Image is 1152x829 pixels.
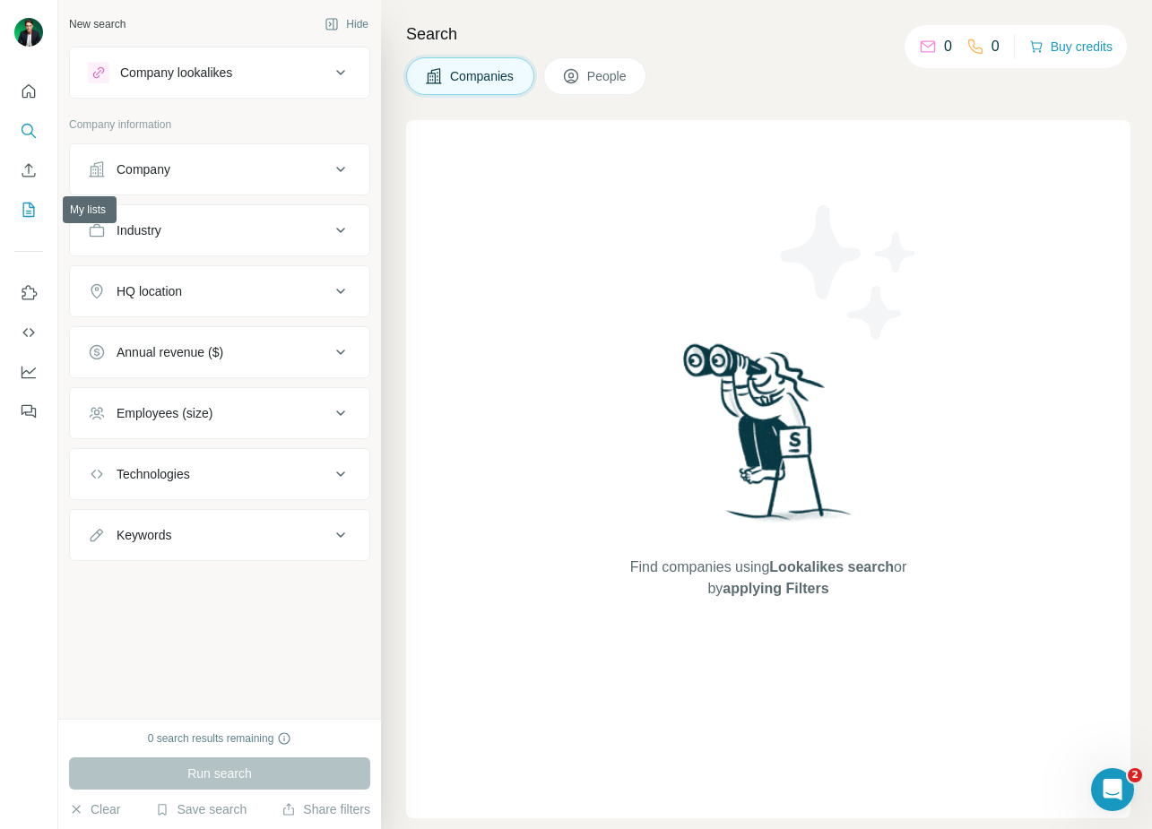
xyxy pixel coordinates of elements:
div: Employees (size) [117,404,212,422]
button: Enrich CSV [14,154,43,186]
p: Company information [69,117,370,133]
button: Dashboard [14,356,43,388]
span: Lookalikes search [769,559,894,574]
p: 0 [992,36,1000,57]
p: 0 [944,36,952,57]
div: Industry [117,221,161,239]
span: Companies [450,67,515,85]
iframe: Intercom live chat [1091,768,1134,811]
button: Company lookalikes [70,51,369,94]
button: Industry [70,209,369,252]
img: Surfe Illustration - Stars [768,192,930,353]
button: Clear [69,800,120,818]
button: Annual revenue ($) [70,331,369,374]
img: Avatar [14,18,43,47]
button: Feedback [14,395,43,427]
button: My lists [14,194,43,226]
div: New search [69,16,126,32]
span: Find companies using or by [625,557,912,600]
button: Use Surfe on LinkedIn [14,277,43,309]
span: 2 [1128,768,1142,782]
button: Use Surfe API [14,316,43,349]
button: Company [70,148,369,191]
span: People [587,67,628,85]
img: Surfe Illustration - Woman searching with binoculars [675,339,862,539]
div: Keywords [117,526,171,544]
div: Company lookalikes [120,64,232,82]
button: Technologies [70,453,369,496]
h4: Search [406,22,1130,47]
div: Annual revenue ($) [117,343,223,361]
div: HQ location [117,282,182,300]
button: HQ location [70,270,369,313]
button: Search [14,115,43,147]
div: Technologies [117,465,190,483]
button: Employees (size) [70,392,369,435]
button: Share filters [282,800,370,818]
button: Quick start [14,75,43,108]
button: Keywords [70,514,369,557]
button: Save search [155,800,247,818]
span: applying Filters [723,581,828,596]
button: Buy credits [1029,34,1113,59]
div: Company [117,160,170,178]
button: Hide [312,11,381,38]
div: 0 search results remaining [148,730,292,747]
